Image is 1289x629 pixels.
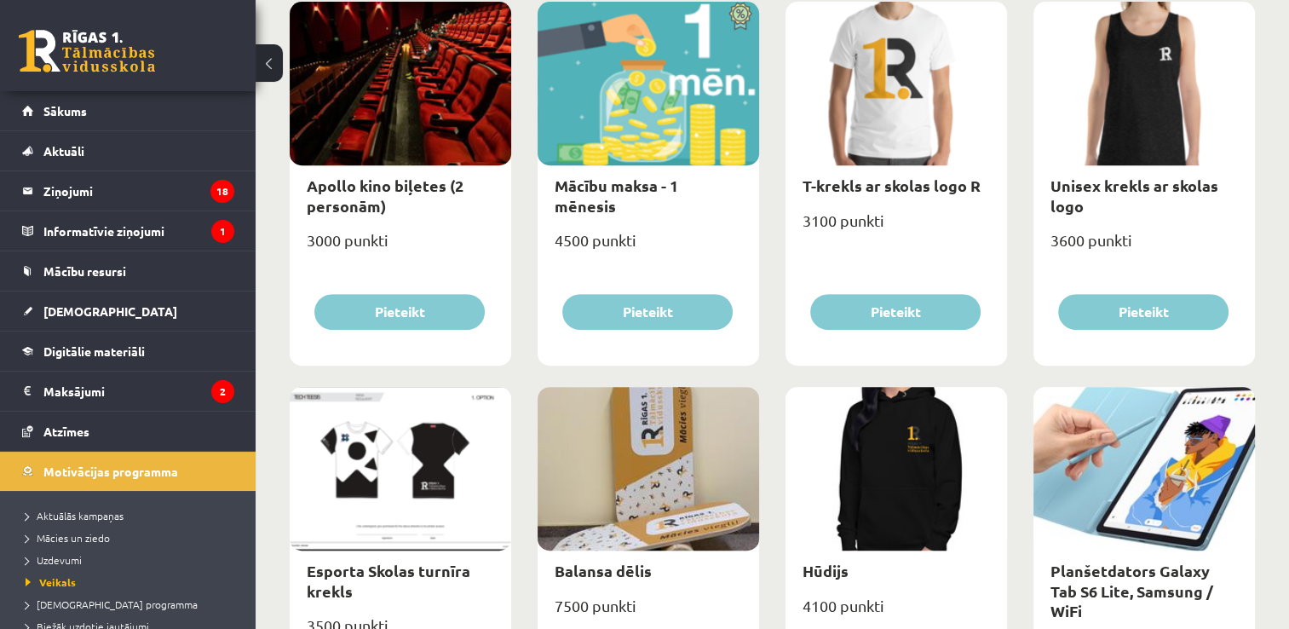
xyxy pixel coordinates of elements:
span: [DEMOGRAPHIC_DATA] programma [26,597,198,611]
a: Hūdijs [803,561,849,580]
span: [DEMOGRAPHIC_DATA] [43,303,177,319]
a: Ziņojumi18 [22,171,234,211]
a: Informatīvie ziņojumi1 [22,211,234,251]
a: Mācību resursi [22,251,234,291]
a: [DEMOGRAPHIC_DATA] [22,291,234,331]
div: 3100 punkti [785,206,1007,249]
i: 18 [210,180,234,203]
span: Mācies un ziedo [26,531,110,545]
a: Unisex krekls ar skolas logo [1050,176,1218,215]
button: Pieteikt [810,294,981,330]
div: 3600 punkti [1033,226,1255,268]
a: Uzdevumi [26,552,239,568]
a: Motivācijas programma [22,452,234,491]
a: Mācību maksa - 1 mēnesis [555,176,678,215]
span: Veikals [26,575,76,589]
div: 3000 punkti [290,226,511,268]
a: Veikals [26,574,239,590]
i: 1 [211,220,234,243]
legend: Ziņojumi [43,171,234,211]
a: Maksājumi2 [22,372,234,411]
span: Aktuāli [43,143,84,159]
a: Sākums [22,91,234,130]
i: 2 [211,380,234,403]
a: Atzīmes [22,412,234,451]
span: Mācību resursi [43,263,126,279]
a: T-krekls ar skolas logo R [803,176,981,195]
a: [DEMOGRAPHIC_DATA] programma [26,597,239,612]
button: Pieteikt [562,294,733,330]
img: Atlaide [721,2,759,31]
button: Pieteikt [1058,294,1229,330]
span: Digitālie materiāli [43,343,145,359]
a: Mācies un ziedo [26,530,239,545]
a: Esporta Skolas turnīra krekls [307,561,470,600]
a: Balansa dēlis [555,561,652,580]
span: Aktuālās kampaņas [26,509,124,522]
legend: Informatīvie ziņojumi [43,211,234,251]
a: Apollo kino biļetes (2 personām) [307,176,463,215]
span: Atzīmes [43,424,89,439]
a: Aktuālās kampaņas [26,508,239,523]
span: Sākums [43,103,87,118]
button: Pieteikt [314,294,485,330]
a: Digitālie materiāli [22,332,234,371]
a: Aktuāli [22,131,234,170]
legend: Maksājumi [43,372,234,411]
div: 4500 punkti [538,226,759,268]
a: Rīgas 1. Tālmācības vidusskola [19,30,155,72]
a: Planšetdators Galaxy Tab S6 Lite, Samsung / WiFi [1050,561,1213,620]
span: Uzdevumi [26,553,82,567]
span: Motivācijas programma [43,464,178,479]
